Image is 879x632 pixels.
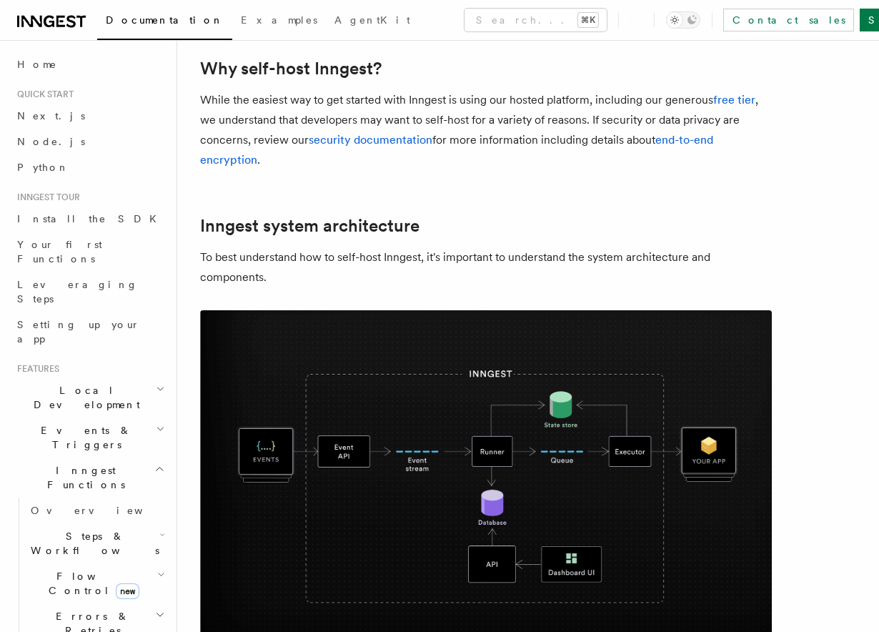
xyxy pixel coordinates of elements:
[11,377,168,418] button: Local Development
[11,206,168,232] a: Install the SDK
[17,57,57,71] span: Home
[97,4,232,40] a: Documentation
[11,232,168,272] a: Your first Functions
[11,463,154,492] span: Inngest Functions
[11,89,74,100] span: Quick start
[326,4,419,39] a: AgentKit
[465,9,607,31] button: Search...⌘K
[11,192,80,203] span: Inngest tour
[11,51,168,77] a: Home
[200,90,772,170] p: While the easiest way to get started with Inngest is using our hosted platform, including our gen...
[713,93,755,107] a: free tier
[11,312,168,352] a: Setting up your app
[232,4,326,39] a: Examples
[17,162,69,173] span: Python
[11,423,156,452] span: Events & Triggers
[25,563,168,603] button: Flow Controlnew
[17,279,138,305] span: Leveraging Steps
[11,154,168,180] a: Python
[309,133,432,147] a: security documentation
[17,239,102,265] span: Your first Functions
[200,216,419,236] a: Inngest system architecture
[11,363,59,375] span: Features
[17,110,85,122] span: Next.js
[578,13,598,27] kbd: ⌘K
[17,319,140,345] span: Setting up your app
[25,523,168,563] button: Steps & Workflows
[11,129,168,154] a: Node.js
[11,383,156,412] span: Local Development
[11,103,168,129] a: Next.js
[25,498,168,523] a: Overview
[31,505,178,516] span: Overview
[200,59,382,79] a: Why self-host Inngest?
[11,272,168,312] a: Leveraging Steps
[25,529,159,558] span: Steps & Workflows
[116,583,139,599] span: new
[334,14,410,26] span: AgentKit
[106,14,224,26] span: Documentation
[666,11,700,29] button: Toggle dark mode
[17,136,85,147] span: Node.js
[11,418,168,458] button: Events & Triggers
[723,9,854,31] a: Contact sales
[11,458,168,498] button: Inngest Functions
[17,213,165,224] span: Install the SDK
[25,569,157,598] span: Flow Control
[200,247,772,287] p: To best understand how to self-host Inngest, it's important to understand the system architecture...
[241,14,317,26] span: Examples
